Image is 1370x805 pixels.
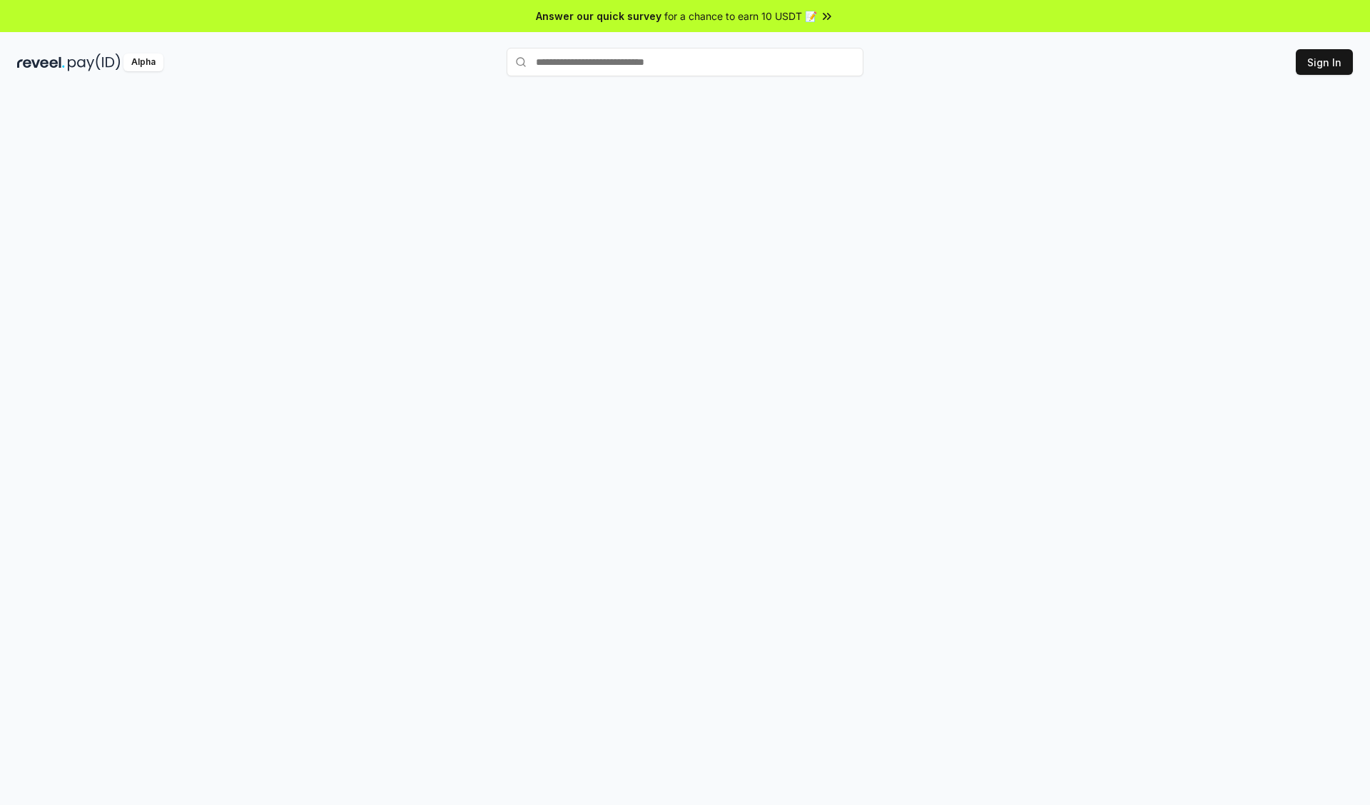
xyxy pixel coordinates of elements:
button: Sign In [1296,49,1353,75]
img: pay_id [68,53,121,71]
div: Alpha [123,53,163,71]
span: Answer our quick survey [536,9,661,24]
img: reveel_dark [17,53,65,71]
span: for a chance to earn 10 USDT 📝 [664,9,817,24]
